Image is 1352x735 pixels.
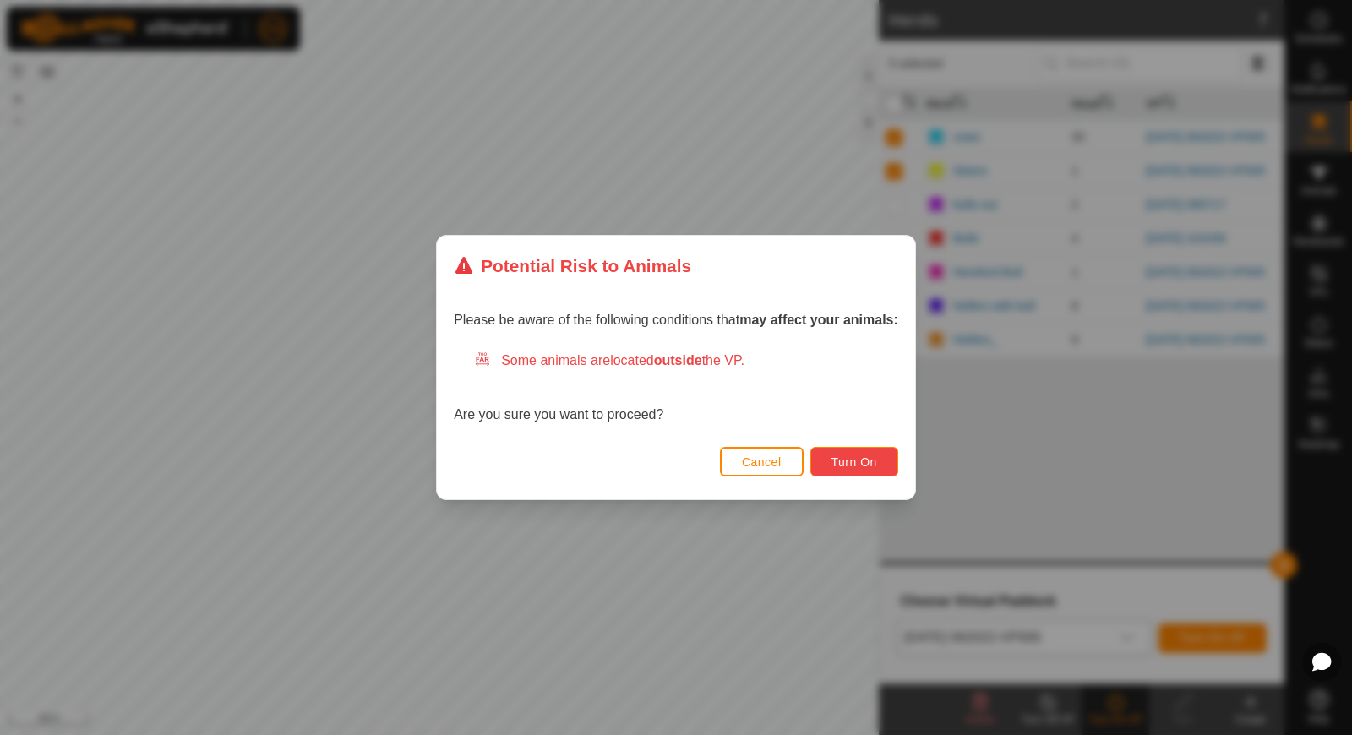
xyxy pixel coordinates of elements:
span: Cancel [742,455,782,469]
div: Potential Risk to Animals [454,253,691,279]
strong: may affect your animals: [739,313,898,327]
span: Please be aware of the following conditions that [454,313,898,327]
span: located the VP. [610,353,744,367]
button: Turn On [810,447,898,476]
div: Some animals are [474,351,898,371]
strong: outside [654,353,702,367]
button: Cancel [720,447,804,476]
span: Turn On [831,455,877,469]
div: Are you sure you want to proceed? [454,351,898,425]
